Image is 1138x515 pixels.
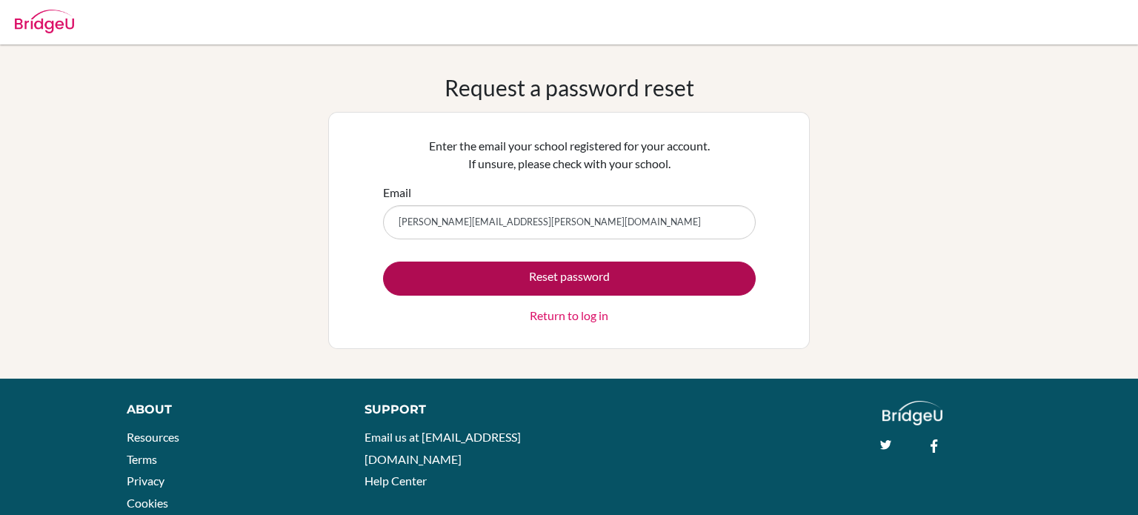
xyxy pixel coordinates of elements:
[530,307,608,325] a: Return to log in
[127,452,157,466] a: Terms
[127,496,168,510] a: Cookies
[365,474,427,488] a: Help Center
[383,137,756,173] p: Enter the email your school registered for your account. If unsure, please check with your school.
[127,474,164,488] a: Privacy
[365,430,521,466] a: Email us at [EMAIL_ADDRESS][DOMAIN_NAME]
[383,184,411,202] label: Email
[127,430,179,444] a: Resources
[15,10,74,33] img: Bridge-U
[445,74,694,101] h1: Request a password reset
[127,401,331,419] div: About
[365,401,553,419] div: Support
[383,262,756,296] button: Reset password
[882,401,942,425] img: logo_white@2x-f4f0deed5e89b7ecb1c2cc34c3e3d731f90f0f143d5ea2071677605dd97b5244.png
